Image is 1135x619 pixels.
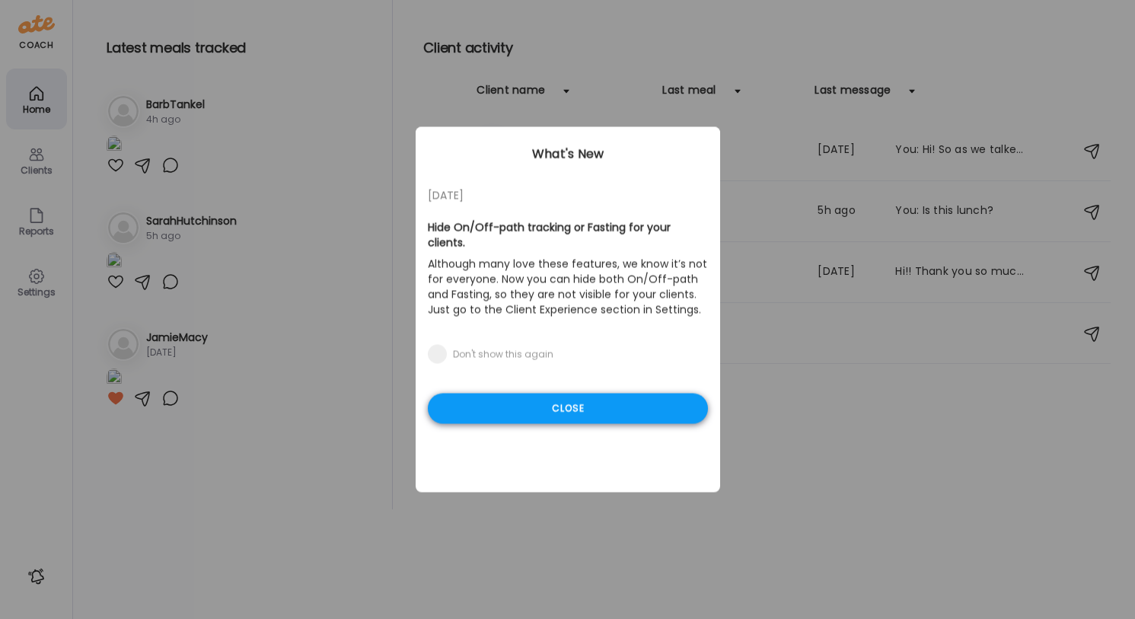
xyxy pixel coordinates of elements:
[428,220,671,250] b: Hide On/Off-path tracking or Fasting for your clients.
[453,349,553,361] div: Don't show this again
[428,254,708,321] p: Although many love these features, we know it’s not for everyone. Now you can hide both On/Off-pa...
[428,187,708,205] div: [DATE]
[428,394,708,424] div: Close
[416,145,720,164] div: What's New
